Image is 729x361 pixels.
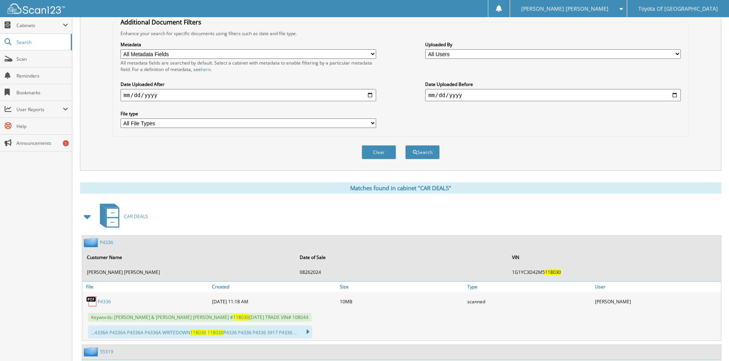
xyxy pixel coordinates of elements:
[545,269,561,275] span: 118030
[121,81,376,87] label: Date Uploaded After
[83,249,295,265] th: Customer Name
[233,314,249,321] span: 118030
[207,329,223,336] span: 118030
[508,249,720,265] th: VIN
[190,329,206,336] span: 118030
[210,282,338,292] a: Created
[521,6,608,11] span: [PERSON_NAME] [PERSON_NAME]
[124,213,148,220] span: CAR DEALS
[593,294,721,309] div: [PERSON_NAME]
[638,6,718,11] span: Toyota Of [GEOGRAPHIC_DATA]
[425,81,681,87] label: Date Uploaded Before
[405,145,440,159] button: Search
[88,313,311,322] span: Keywords: [PERSON_NAME] & [PERSON_NAME] [PERSON_NAME] # [DATE] TRADE VIN# 108044
[593,282,721,292] a: User
[117,18,205,26] legend: Additional Document Filters
[100,348,113,355] a: 55319
[86,296,98,307] img: PDF.png
[338,294,466,309] div: 10MB
[16,89,68,96] span: Bookmarks
[296,266,508,278] td: 08262024
[425,89,681,101] input: end
[210,294,338,309] div: [DATE] 11:18 AM
[201,66,211,73] a: here
[16,56,68,62] span: Scan
[338,282,466,292] a: Size
[16,22,63,29] span: Cabinets
[16,39,67,45] span: Search
[88,325,312,338] div: ...4336A P4336A P4336A P4336A WRITEDOWN P4336 P4336 P4336 3917 P4336 ...
[296,249,508,265] th: Date of Sale
[95,201,148,231] a: CAR DEALS
[16,73,68,79] span: Reminders
[84,238,100,247] img: folder2.png
[121,89,376,101] input: start
[121,41,376,48] label: Metadata
[362,145,396,159] button: Clear
[465,282,593,292] a: Type
[117,30,685,37] div: Enhance your search for specific documents using filters such as date and file type.
[508,266,720,278] td: 1G1YC3D42M5
[82,282,210,292] a: File
[100,239,113,246] a: P4336
[16,106,63,113] span: User Reports
[8,3,65,14] img: scan123-logo-white.svg
[465,294,593,309] div: scanned
[98,298,111,305] a: P4336
[80,182,721,194] div: Matches found in cabinet "CAR DEALS"
[121,60,376,73] div: All metadata fields are searched by default. Select a cabinet with metadata to enable filtering b...
[121,110,376,117] label: File type
[83,266,295,278] td: [PERSON_NAME] [PERSON_NAME]
[16,123,68,130] span: Help
[425,41,681,48] label: Uploaded By
[16,140,68,146] span: Announcements
[63,140,69,146] div: 1
[84,347,100,356] img: folder2.png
